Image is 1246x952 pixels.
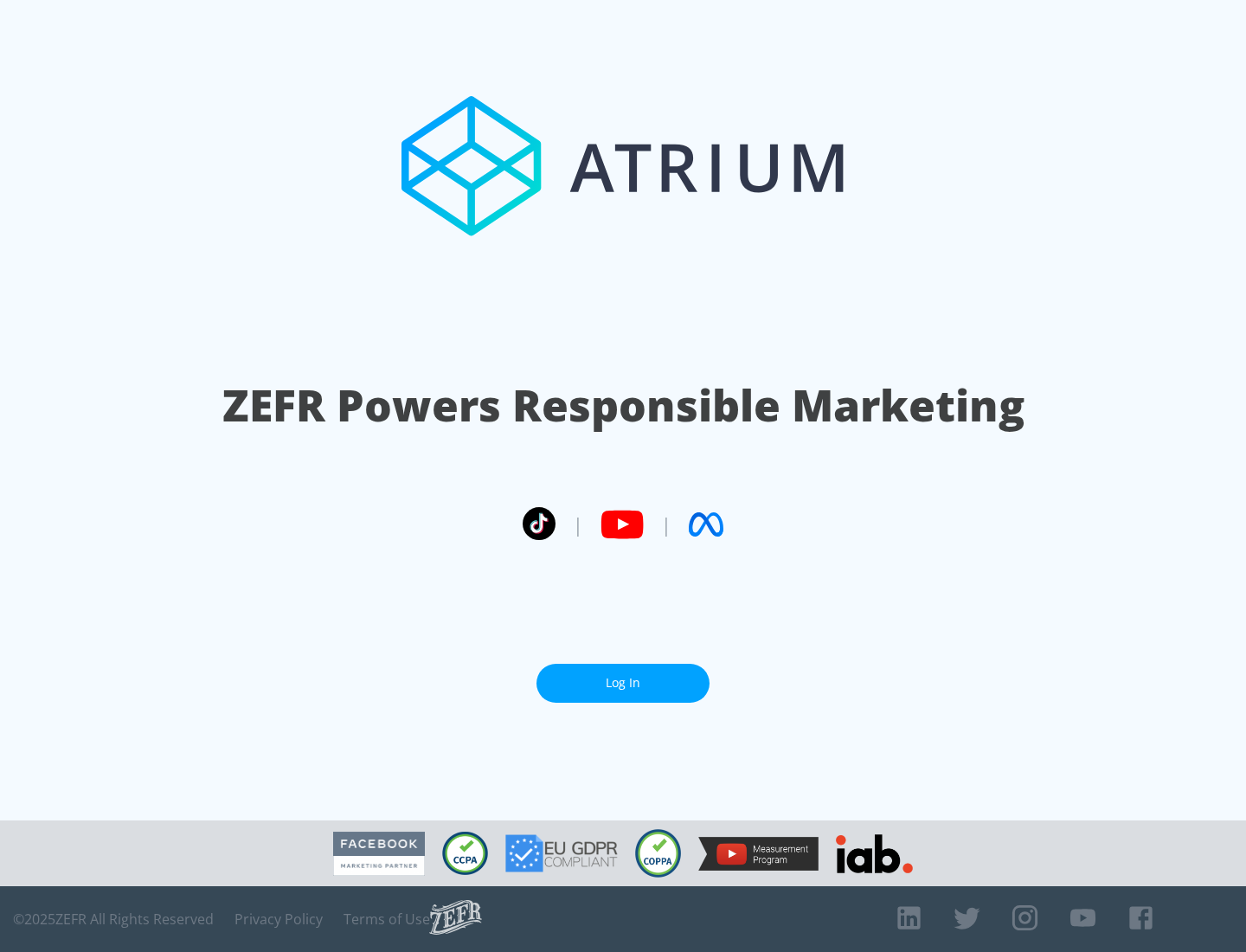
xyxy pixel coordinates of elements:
img: YouTube Measurement Program [698,837,819,871]
span: | [573,511,583,537]
a: Log In [536,664,710,703]
span: | [661,511,671,537]
img: COPPA Compliant [635,829,681,878]
img: GDPR Compliant [505,834,618,872]
h1: ZEFR Powers Responsible Marketing [222,376,1024,435]
img: IAB [836,834,913,873]
a: Privacy Policy [234,910,323,928]
span: © 2025 ZEFR All Rights Reserved [13,910,214,928]
img: Facebook Marketing Partner [333,832,425,876]
a: Terms of Use [344,910,430,928]
img: CCPA Compliant [442,832,488,875]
